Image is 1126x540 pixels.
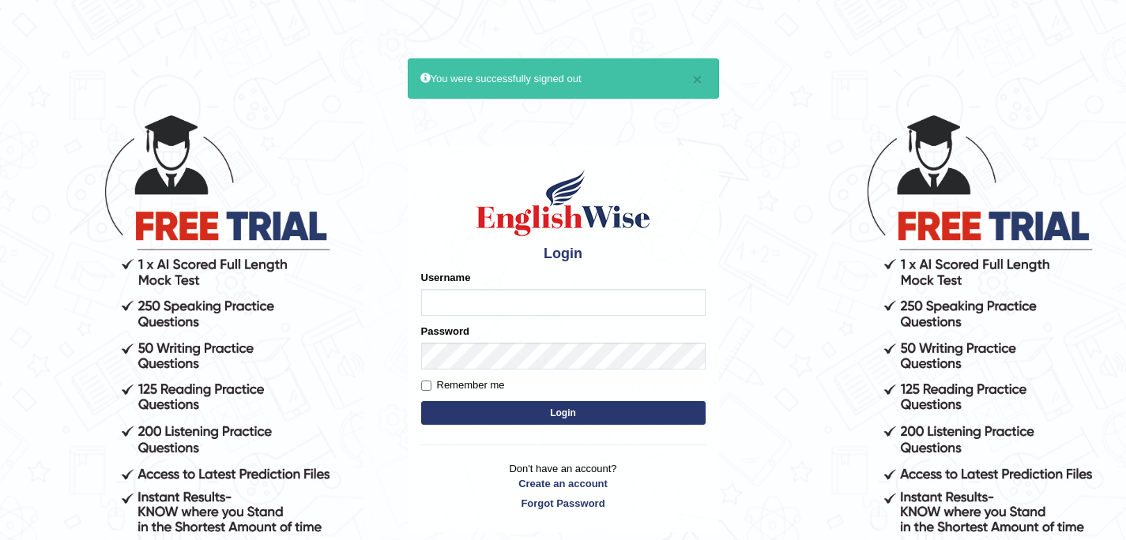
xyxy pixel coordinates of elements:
a: Forgot Password [421,496,706,511]
label: Username [421,270,471,285]
label: Password [421,324,469,339]
a: Create an account [421,476,706,491]
p: Don't have an account? [421,461,706,510]
button: × [692,71,702,88]
input: Remember me [421,381,431,391]
img: Logo of English Wise sign in for intelligent practice with AI [473,167,653,238]
div: You were successfully signed out [408,58,719,99]
h4: Login [421,246,706,262]
label: Remember me [421,377,505,393]
button: Login [421,401,706,425]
